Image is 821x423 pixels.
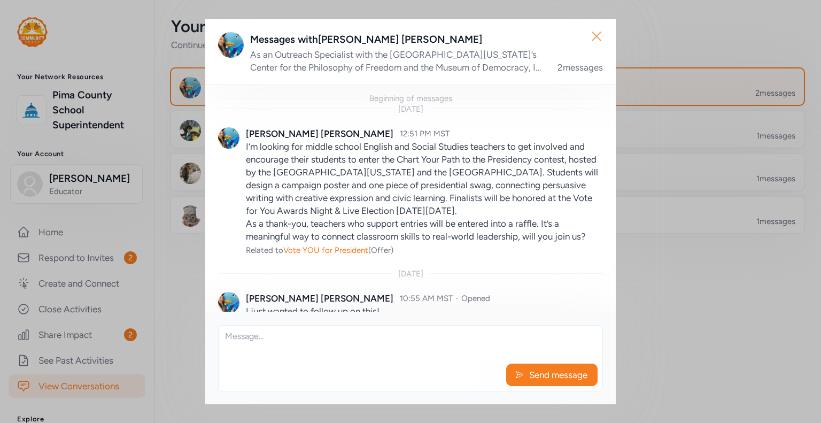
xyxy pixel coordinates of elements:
[456,294,458,303] span: ·
[246,245,393,255] span: Related to (Offer)
[398,104,423,114] div: [DATE]
[461,294,490,303] span: Opened
[250,32,603,47] div: Messages with [PERSON_NAME] [PERSON_NAME]
[218,32,244,58] img: Avatar
[283,245,368,255] span: Vote YOU for President
[250,48,545,74] div: As an Outreach Specialist with the [GEOGRAPHIC_DATA][US_STATE]’s Center for the Philosophy of Fre...
[398,268,423,279] div: [DATE]
[246,305,603,407] p: I just wanted to follow up on this! I spent this week and last working with students at [PERSON_N...
[400,129,450,139] span: 12:51 PM MST
[557,61,603,74] div: 2 messages
[246,292,393,305] div: [PERSON_NAME] [PERSON_NAME]
[369,93,452,104] div: Beginning of messages
[400,294,453,303] span: 10:55 AM MST
[218,292,239,313] img: Avatar
[506,364,598,386] button: Send message
[528,368,588,381] span: Send message
[246,140,603,243] p: I’m looking for middle school English and Social Studies teachers to get involved and encourage t...
[246,127,393,140] div: [PERSON_NAME] [PERSON_NAME]
[218,127,239,149] img: Avatar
